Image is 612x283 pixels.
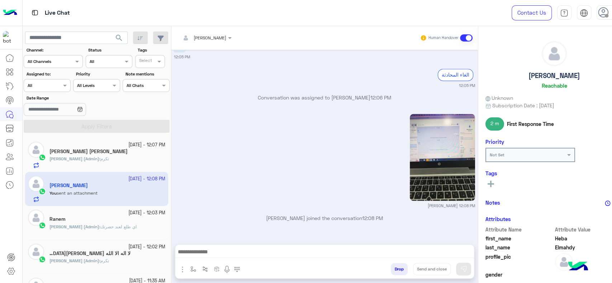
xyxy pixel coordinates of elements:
a: Contact Us [512,5,552,20]
span: [PERSON_NAME] [194,35,226,40]
img: MTAwMDMwOTk3MC5qcGc%3D.jpg [410,114,475,201]
small: Human Handover [428,35,459,41]
span: Attribute Name [485,226,554,233]
h5: [PERSON_NAME] [528,72,580,80]
button: Send and close [413,263,451,275]
span: first_name [485,235,554,242]
span: search [115,34,123,42]
img: tab [30,8,39,17]
span: 2 m [485,117,504,130]
label: Assigned to: [27,71,70,77]
h5: sara osama [49,148,128,155]
img: defaultAdmin.png [28,210,44,226]
small: [PERSON_NAME] 12:08 PM [428,203,475,208]
p: Live Chat [45,8,70,18]
span: تكرم [100,258,109,263]
span: First Response Time [507,120,554,128]
img: defaultAdmin.png [28,142,44,158]
img: defaultAdmin.png [28,244,44,260]
img: send attachment [178,265,187,274]
h6: Notes [485,199,500,206]
span: last_name [485,244,554,251]
span: [PERSON_NAME] (Admin) [49,156,99,161]
button: Apply Filters [24,120,170,133]
h6: Attributes [485,216,511,222]
img: create order [214,266,220,272]
p: Conversation was assigned to [PERSON_NAME] [174,94,475,101]
label: Tags [138,47,169,53]
img: notes [605,200,611,206]
b: : [49,258,100,263]
b: Not Set [490,152,504,157]
h6: Priority [485,138,504,145]
button: select flow [187,263,199,275]
button: Drop [391,263,408,275]
img: select flow [190,266,196,272]
img: make a call [234,267,240,272]
b: : [49,156,100,161]
small: 12:05 PM [459,83,475,88]
img: 101148596323591 [3,31,16,44]
b: : [49,224,100,229]
img: WhatsApp [39,256,46,263]
img: Logo [3,5,17,20]
h5: لا اله الا الله محمد رسول الله [49,250,131,257]
h6: Reachable [542,82,567,89]
span: 12:08 PM [362,215,383,221]
label: Note mentions [125,71,169,77]
div: الغاء المحادثة [438,69,473,80]
button: search [110,31,128,47]
span: تكرم [100,156,109,161]
img: WhatsApp [39,154,46,161]
img: defaultAdmin.png [542,42,566,66]
h5: Ranem [49,216,66,222]
img: send message [460,265,467,273]
label: Channel: [27,47,82,53]
button: create order [211,263,223,275]
a: tab [557,5,571,20]
small: [DATE] - 12:07 PM [128,142,165,148]
img: tab [560,9,568,17]
span: [PERSON_NAME] (Admin) [49,258,99,263]
span: gender [485,271,554,278]
span: Unknown [485,94,513,102]
img: defaultAdmin.png [555,253,573,271]
img: WhatsApp [39,222,46,229]
small: 12:05 PM [174,54,190,60]
label: Date Range [27,95,119,101]
img: send voice note [223,265,231,274]
span: 12:06 PM [370,94,391,101]
label: Status [88,47,131,53]
span: profile_pic [485,253,554,269]
button: Trigger scenario [199,263,211,275]
span: [PERSON_NAME] (Admin) [49,224,99,229]
label: Priority [76,71,119,77]
small: [DATE] - 12:02 PM [128,244,165,250]
div: Select [138,57,152,65]
img: Trigger scenario [202,266,208,272]
p: [PERSON_NAME] joined the conversation [174,214,475,221]
span: Subscription Date : [DATE] [492,102,554,109]
small: [DATE] - 12:03 PM [128,210,165,216]
span: اي طلع لعند حضرتك [100,224,137,229]
img: hulul-logo.png [565,254,590,279]
img: tab [580,9,588,17]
